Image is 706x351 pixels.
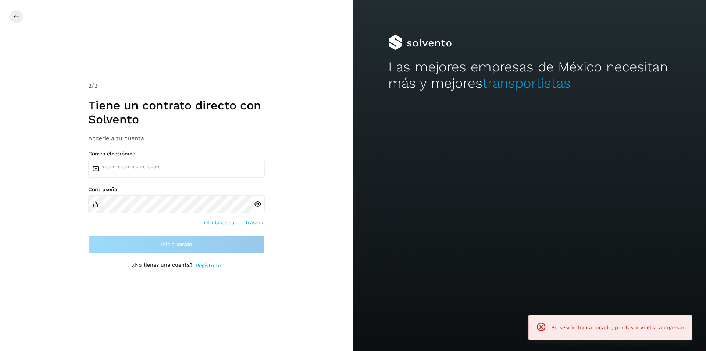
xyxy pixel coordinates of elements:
[204,219,265,227] a: Olvidaste tu contraseña
[88,81,265,90] div: /2
[196,262,221,270] a: Regístrate
[88,235,265,253] button: Inicia sesión
[88,186,265,193] label: Contraseña
[551,324,686,330] span: Su sesión ha caducado, por favor vuelva a ingresar.
[88,151,265,157] label: Correo electrónico
[88,98,265,127] h1: Tiene un contrato directo con Solvento
[161,242,192,247] span: Inicia sesión
[388,59,671,92] h2: Las mejores empresas de México necesitan más y mejores
[88,82,92,89] span: 2
[88,135,265,142] h3: Accede a tu cuenta
[132,262,193,270] p: ¿No tienes una cuenta?
[482,75,571,91] span: transportistas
